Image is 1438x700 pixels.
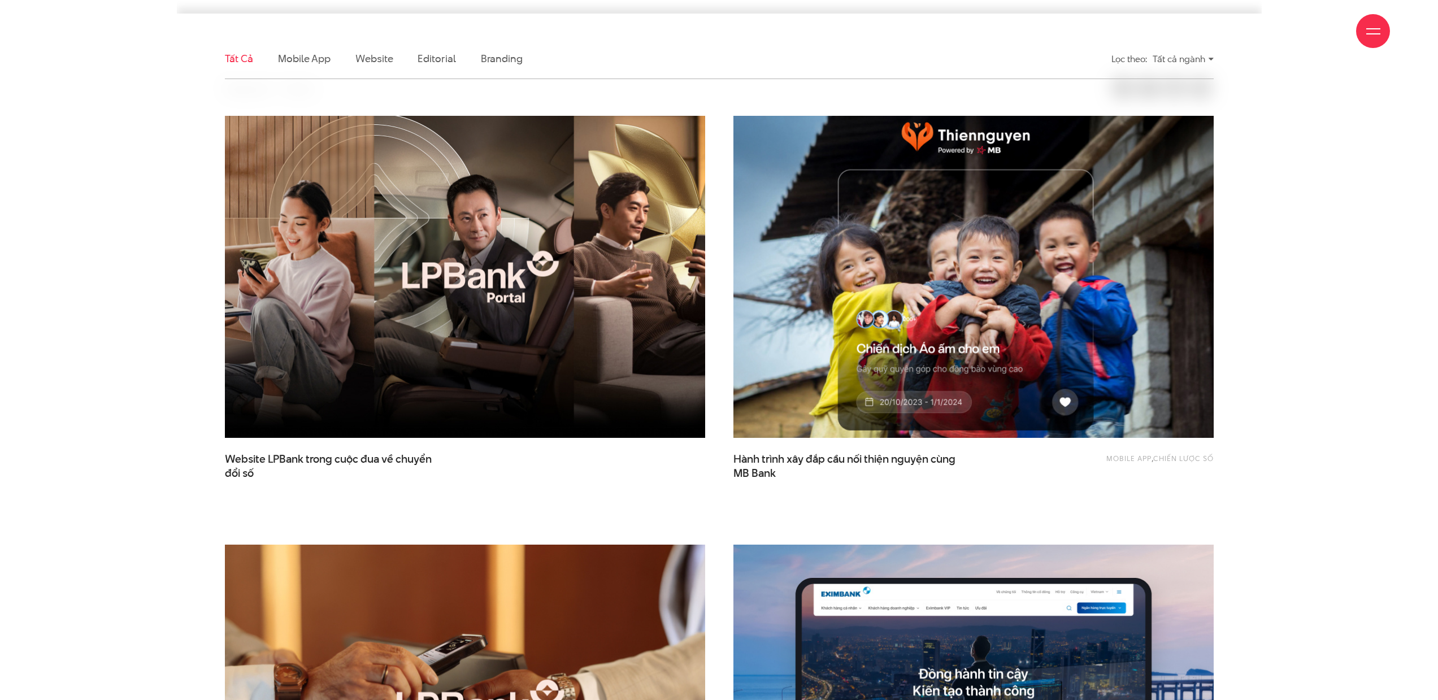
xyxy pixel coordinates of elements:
[733,466,776,481] span: MB Bank
[1106,453,1152,463] a: Mobile app
[225,466,254,481] span: đổi số
[733,452,959,480] a: Hành trình xây đắp cầu nối thiện nguyện cùngMB Bank
[225,452,451,480] span: Website LPBank trong cuộc đua về chuyển
[1022,452,1214,475] div: ,
[225,116,705,438] img: LPBank portal
[225,452,451,480] a: Website LPBank trong cuộc đua về chuyểnđổi số
[1153,453,1214,463] a: Chiến lược số
[709,100,1237,454] img: thumb
[733,452,959,480] span: Hành trình xây đắp cầu nối thiện nguyện cùng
